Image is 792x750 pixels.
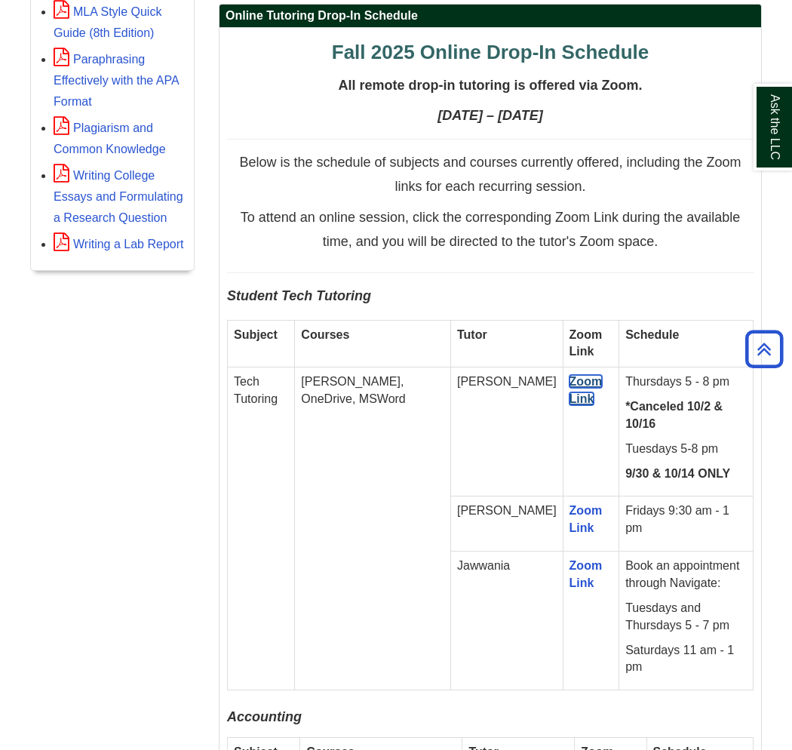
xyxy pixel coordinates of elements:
[301,328,349,341] strong: Courses
[625,467,730,480] strong: 9/30 & 10/14 ONLY
[228,367,295,690] td: Tech Tutoring
[338,78,642,93] span: All remote drop-in tutoring is offered via Zoom.
[219,5,761,28] h2: Online Tutoring Drop-In Schedule
[54,5,161,39] a: MLA Style Quick Guide (8th Edition)
[54,169,183,224] a: Writing College Essays and Formulating a Research Question
[625,503,747,537] p: Fridays 9:30 am - 1 pm
[625,441,747,458] p: Tuesdays 5-8 pm
[450,496,563,552] td: [PERSON_NAME]
[234,328,278,341] strong: Subject
[625,642,747,677] p: Saturdays 11 am - 1 pm
[569,328,603,358] strong: Zoom Link
[301,373,444,408] p: [PERSON_NAME], OneDrive, MSWord
[569,504,603,534] a: Zoom Link
[457,328,487,341] strong: Tutor
[54,53,179,108] a: Paraphrasing Effectively with the APA Format
[740,339,788,359] a: Back to Top
[54,121,166,155] a: Plagiarism and Common Knowledge
[569,559,603,589] a: Zoom Link
[625,328,679,341] strong: Schedule
[625,558,747,592] p: Book an appointment through Navigate:
[54,238,183,251] a: Writing a Lab Report
[332,41,649,63] span: Fall 2025 Online Drop-In Schedule
[227,709,302,724] span: Accounting
[437,108,542,123] strong: [DATE] – [DATE]
[625,600,747,635] p: Tuesdays and Thursdays 5 - 7 pm
[239,155,741,194] span: Below is the schedule of subjects and courses currently offered, including the Zoom links for eac...
[450,552,563,690] td: Jawwania
[450,367,563,496] td: [PERSON_NAME]
[625,400,723,430] strong: *Canceled 10/2 & 10/16
[241,210,740,249] span: To attend an online session, click the corresponding Zoom Link during the available time, and you...
[227,288,371,303] span: Student Tech Tutoring
[625,373,747,391] p: Thursdays 5 - 8 pm
[569,375,603,405] a: Zoom Link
